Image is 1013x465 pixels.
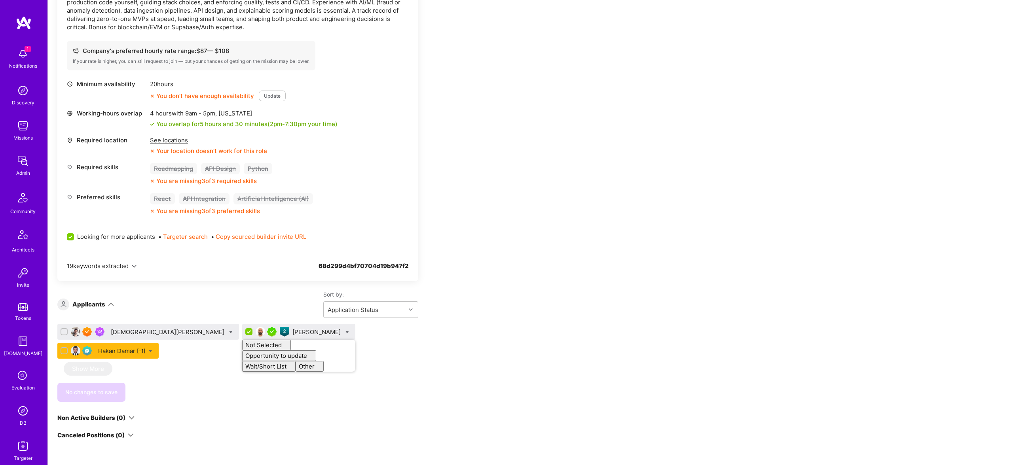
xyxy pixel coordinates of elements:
div: [PERSON_NAME] [292,328,342,336]
button: Update [259,91,286,101]
i: icon CloseOrange [150,94,155,98]
div: Targeter [14,454,32,462]
img: User Avatar [256,327,265,336]
div: Roadmapping [150,163,197,174]
div: 4 hours with [US_STATE] [150,109,338,117]
div: DB [20,419,27,427]
i: icon ArrowRight [315,364,321,370]
i: icon ArrowDown [108,301,114,307]
img: Admin Search [15,403,31,419]
img: User Avatar [71,327,80,336]
i: icon Check [150,122,155,127]
div: 20 hours [150,80,286,88]
div: You don’t have enough availability [150,92,254,100]
i: icon CloseOrange [150,179,155,183]
i: icon CloseOrange [150,149,155,153]
img: Community [13,188,32,207]
span: Looking for more applicants [77,232,155,241]
img: teamwork [15,118,31,134]
i: icon Chevron [409,308,413,312]
div: Preferred skills [67,193,146,201]
img: bell [15,46,31,62]
i: icon Clock [67,81,73,87]
i: icon Applicant [61,301,66,307]
div: Invite [17,281,29,289]
div: [DOMAIN_NAME] [4,349,42,357]
i: Bulk Status Update [229,331,233,334]
div: Architects [12,246,34,254]
span: • [158,232,208,241]
button: Targeter search [163,232,208,241]
img: guide book [15,333,31,349]
i: icon Tag [67,194,73,200]
div: Company's preferred hourly rate range: $ 87 — $ 108 [73,47,309,55]
div: Application Status [328,306,378,314]
div: Admin [16,169,30,177]
button: Other [296,361,324,372]
i: icon ArrowRight [307,353,313,359]
label: Sort by: [323,291,418,298]
div: Required location [67,136,146,144]
button: 19keywords extracted [67,262,137,270]
div: React [150,193,175,204]
button: Wait/Short List [242,361,296,372]
i: icon Location [67,137,73,143]
div: Applicants [72,300,105,308]
div: Evaluation [11,384,35,392]
button: Copy sourced builder invite URL [216,232,306,241]
sup: [-1] [137,347,146,355]
div: [DEMOGRAPHIC_DATA][PERSON_NAME] [111,328,226,336]
div: Tokens [15,314,31,322]
button: Not Selected [242,340,291,350]
div: Artificial Intelligence (AI) [233,193,313,204]
img: admin teamwork [15,153,31,169]
img: Skill Targeter [15,438,31,454]
i: icon ArrowRight [282,342,288,348]
div: Community [10,207,36,215]
div: API Design [201,163,240,174]
span: 9am - 5pm , [184,110,218,117]
div: You are missing 3 of 3 preferred skills [156,207,260,215]
div: See locations [150,136,267,144]
div: Minimum availability [67,80,146,88]
img: A.Teamer in Residence [267,327,277,336]
div: Hakan Damar [98,347,146,355]
img: tokens [18,303,28,311]
i: icon SelectionTeam [15,369,30,384]
div: Notifications [9,62,37,70]
i: icon CloseOrange [150,209,155,214]
div: You overlap for 5 hours and 30 minutes ( your time) [156,120,338,128]
div: Python [244,163,272,174]
span: • [211,232,306,241]
img: Evaluation Call Pending [82,346,92,355]
img: Architects [13,227,32,246]
img: Invite [15,265,31,281]
div: Discovery [12,98,34,107]
div: If your rate is higher, you can still request to join — but your chances of getting on the missio... [73,58,309,64]
img: Exceptional A.Teamer [82,327,92,336]
img: discovery [15,83,31,98]
div: API Integration [179,193,230,204]
div: Missions [13,134,33,142]
img: logo [16,16,32,30]
i: Bulk Status Update [149,350,152,353]
i: icon Chevron [132,264,137,269]
img: Been on Mission [95,327,104,336]
div: Non Active Builders (0) [57,414,125,422]
div: You are missing 3 of 3 required skills [156,177,257,185]
div: Your location doesn’t work for this role [150,147,267,155]
i: icon ArrowRight [286,364,292,370]
i: icon ArrowDown [129,415,135,421]
button: Show More [64,362,112,376]
div: 68d299d4bf70704d19b947f2 [319,262,409,280]
span: 2pm - 7:30pm [270,120,306,128]
div: Canceled Positions (0) [57,431,125,439]
i: icon ArrowDown [128,432,134,438]
div: Working-hours overlap [67,109,146,117]
span: 1 [25,46,31,52]
button: Opportunity to update [242,350,316,361]
div: Required skills [67,163,146,171]
i: icon World [67,110,73,116]
i: icon Cash [73,48,79,54]
i: Bulk Status Update [345,331,349,334]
